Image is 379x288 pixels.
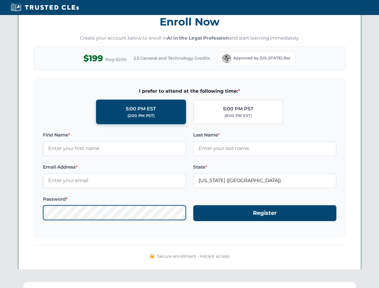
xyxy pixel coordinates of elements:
[193,131,336,139] label: Last Name
[150,253,155,258] img: 🔒
[105,56,126,63] span: Reg $299
[33,12,346,31] h3: Enroll Now
[222,54,231,63] img: Florida Bar
[193,163,336,171] label: State
[43,173,186,188] input: Enter your email
[9,3,81,12] img: Trusted CLEs
[134,55,210,61] span: 2.5 General and Technology Credits
[233,55,290,61] span: Approved by [US_STATE] Bar
[224,113,252,119] div: (8:00 PM EST)
[193,205,336,221] button: Register
[193,141,336,156] input: Enter your last name
[223,105,254,113] div: 5:00 PM PST
[83,52,103,65] span: $199
[193,173,336,188] input: Florida (FL)
[128,113,155,119] div: (2:00 PM PST)
[43,163,186,171] label: Email Address
[43,196,186,203] label: Password
[43,131,186,139] label: First Name
[126,105,156,113] div: 5:00 PM EST
[43,141,186,156] input: Enter your first name
[43,87,336,95] span: I prefer to attend at the following time:
[157,253,230,259] span: Secure enrollment • Instant access
[33,35,346,42] p: Create your account below to enroll in and start learning immediately.
[167,35,229,41] strong: AI in the Legal Profession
